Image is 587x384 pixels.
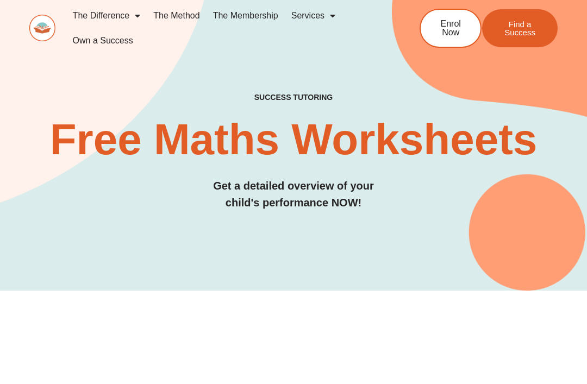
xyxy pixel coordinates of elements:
[482,9,558,47] a: Find a Success
[29,118,558,161] h2: Free Maths Worksheets​
[437,20,464,37] span: Enrol Now
[498,20,541,36] span: Find a Success
[66,3,147,28] a: The Difference
[147,3,206,28] a: The Method
[207,3,285,28] a: The Membership
[29,178,558,211] h3: Get a detailed overview of your child's performance NOW!
[66,28,140,53] a: Own a Success
[420,9,482,48] a: Enrol Now
[66,3,390,53] nav: Menu
[285,3,342,28] a: Services
[29,93,558,102] h4: SUCCESS TUTORING​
